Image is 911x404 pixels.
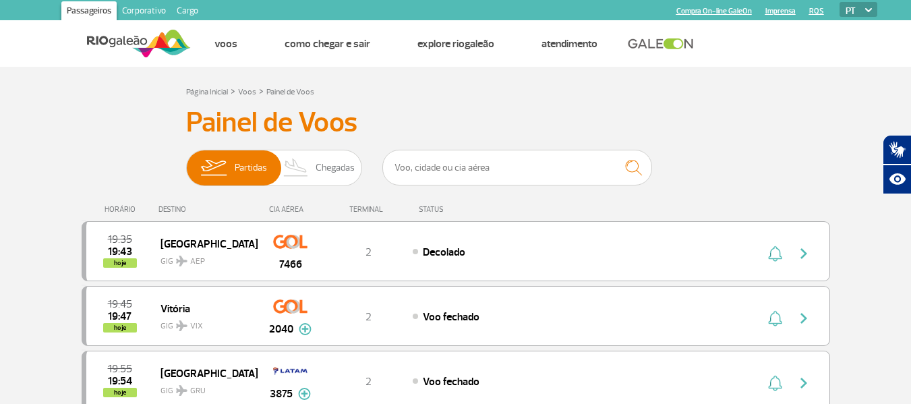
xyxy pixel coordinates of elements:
div: DESTINO [158,205,257,214]
img: slider-embarque [192,150,235,185]
span: GIG [160,248,247,268]
span: 2025-09-24 19:54:07 [108,376,132,386]
img: slider-desembarque [276,150,316,185]
span: GIG [160,313,247,333]
span: [GEOGRAPHIC_DATA] [160,235,247,252]
a: Página Inicial [186,87,228,97]
span: GIG [160,378,247,397]
a: > [259,83,264,98]
span: hoje [103,388,137,397]
img: mais-info-painel-voo.svg [298,388,311,400]
a: Atendimento [541,37,597,51]
div: TERMINAL [324,205,412,214]
div: CIA AÉREA [257,205,324,214]
span: 2025-09-24 19:47:21 [108,312,131,321]
img: destiny_airplane.svg [176,385,187,396]
a: Explore RIOgaleão [417,37,494,51]
span: 2025-09-24 19:35:00 [108,235,132,244]
span: hoje [103,258,137,268]
a: RQS [809,7,824,16]
img: destiny_airplane.svg [176,320,187,331]
span: AEP [190,256,205,268]
span: Voo fechado [423,310,479,324]
img: seta-direita-painel-voo.svg [796,246,812,262]
img: seta-direita-painel-voo.svg [796,310,812,326]
a: Compra On-line GaleOn [676,7,752,16]
button: Abrir tradutor de língua de sinais. [883,135,911,165]
span: 7466 [279,256,302,272]
span: 2 [365,246,372,259]
a: Painel de Voos [266,87,314,97]
button: Abrir recursos assistivos. [883,165,911,194]
a: Voos [214,37,237,51]
span: GRU [190,385,206,397]
a: Voos [238,87,256,97]
a: Como chegar e sair [285,37,370,51]
img: destiny_airplane.svg [176,256,187,266]
img: seta-direita-painel-voo.svg [796,375,812,391]
div: Plugin de acessibilidade da Hand Talk. [883,135,911,194]
div: STATUS [412,205,522,214]
span: 3875 [270,386,293,402]
a: Cargo [171,1,204,23]
span: 2025-09-24 19:43:54 [108,247,132,256]
span: 2025-09-24 19:45:00 [108,299,132,309]
a: Imprensa [765,7,796,16]
div: HORÁRIO [86,205,159,214]
a: Passageiros [61,1,117,23]
img: sino-painel-voo.svg [768,246,782,262]
span: Decolado [423,246,465,259]
span: hoje [103,323,137,333]
span: Voo fechado [423,375,479,388]
span: Vitória [160,299,247,317]
span: VIX [190,320,203,333]
img: mais-info-painel-voo.svg [299,323,312,335]
img: sino-painel-voo.svg [768,375,782,391]
span: Partidas [235,150,267,185]
span: 2 [365,375,372,388]
span: 2025-09-24 19:55:00 [108,364,132,374]
span: [GEOGRAPHIC_DATA] [160,364,247,382]
input: Voo, cidade ou cia aérea [382,150,652,185]
span: Chegadas [316,150,355,185]
img: sino-painel-voo.svg [768,310,782,326]
span: 2 [365,310,372,324]
h3: Painel de Voos [186,106,726,140]
a: Corporativo [117,1,171,23]
a: > [231,83,235,98]
span: 2040 [269,321,293,337]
